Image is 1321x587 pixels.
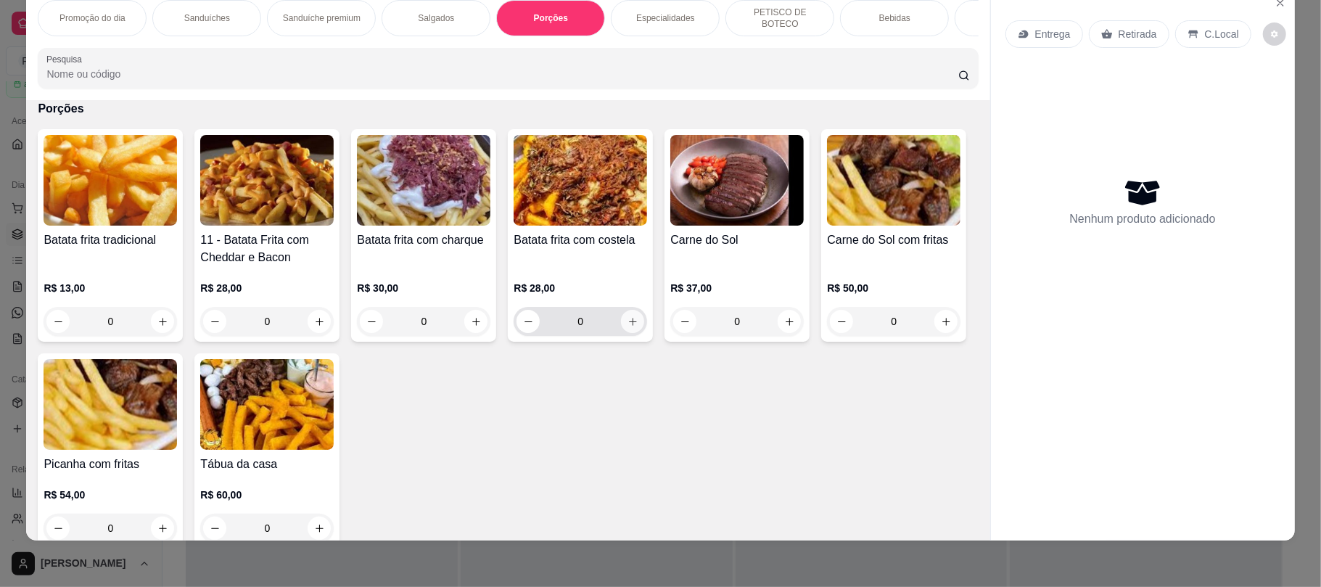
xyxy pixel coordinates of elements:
[38,100,978,118] p: Porções
[357,135,490,226] img: product-image
[418,12,454,24] p: Salgados
[200,231,334,266] h4: 11 - Batata Frita com Cheddar e Bacon
[200,456,334,473] h4: Tábua da casa
[44,488,177,502] p: R$ 54,00
[44,456,177,473] h4: Picanha com fritas
[203,517,226,540] button: decrease-product-quantity
[636,12,695,24] p: Especialidades
[514,231,647,249] h4: Batata frita com costela
[59,12,125,24] p: Promoção do dia
[827,281,960,295] p: R$ 50,00
[827,231,960,249] h4: Carne do Sol com fritas
[670,231,804,249] h4: Carne do Sol
[738,7,822,30] p: PETISCO DE BOTECO
[151,310,174,333] button: increase-product-quantity
[357,231,490,249] h4: Batata frita com charque
[44,135,177,226] img: product-image
[673,310,696,333] button: decrease-product-quantity
[151,517,174,540] button: increase-product-quantity
[46,310,70,333] button: decrease-product-quantity
[200,135,334,226] img: product-image
[534,12,568,24] p: Porções
[1119,27,1157,41] p: Retirada
[283,12,361,24] p: Sanduíche premium
[1263,22,1286,46] button: decrease-product-quantity
[827,135,960,226] img: product-image
[621,310,644,333] button: increase-product-quantity
[200,488,334,502] p: R$ 60,00
[1205,27,1239,41] p: C.Local
[200,281,334,295] p: R$ 28,00
[778,310,801,333] button: increase-product-quantity
[517,310,540,333] button: decrease-product-quantity
[670,281,804,295] p: R$ 37,00
[357,281,490,295] p: R$ 30,00
[514,281,647,295] p: R$ 28,00
[1070,210,1216,228] p: Nenhum produto adicionado
[830,310,853,333] button: decrease-product-quantity
[44,359,177,450] img: product-image
[514,135,647,226] img: product-image
[46,517,70,540] button: decrease-product-quantity
[203,310,226,333] button: decrease-product-quantity
[46,53,87,65] label: Pesquisa
[360,310,383,333] button: decrease-product-quantity
[308,517,331,540] button: increase-product-quantity
[1035,27,1071,41] p: Entrega
[308,310,331,333] button: increase-product-quantity
[46,67,958,81] input: Pesquisa
[879,12,910,24] p: Bebidas
[44,281,177,295] p: R$ 13,00
[464,310,487,333] button: increase-product-quantity
[184,12,230,24] p: Sanduíches
[934,310,958,333] button: increase-product-quantity
[670,135,804,226] img: product-image
[44,231,177,249] h4: Batata frita tradicional
[200,359,334,450] img: product-image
